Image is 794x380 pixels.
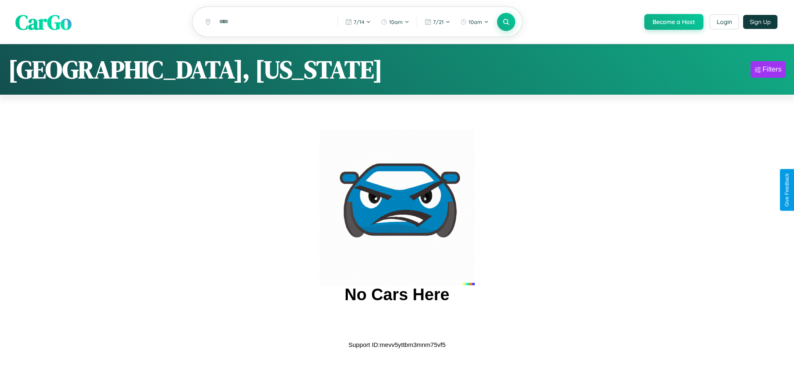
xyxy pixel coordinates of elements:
div: Filters [763,65,782,74]
h2: No Cars Here [344,285,449,304]
span: 10am [469,19,482,25]
img: car [319,130,475,285]
button: 7/21 [421,15,454,29]
button: 10am [377,15,414,29]
button: Filters [751,61,786,78]
span: 7 / 21 [433,19,444,25]
h1: [GEOGRAPHIC_DATA], [US_STATE] [8,53,383,86]
button: Become a Host [644,14,703,30]
span: 10am [389,19,403,25]
button: Login [710,14,739,29]
span: CarGo [15,7,72,36]
button: Sign Up [743,15,777,29]
div: Give Feedback [784,173,790,207]
span: 7 / 14 [354,19,364,25]
button: 7/14 [341,15,375,29]
p: Support ID: mevv5yttbm3mnm75vf5 [348,339,445,350]
button: 10am [456,15,493,29]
